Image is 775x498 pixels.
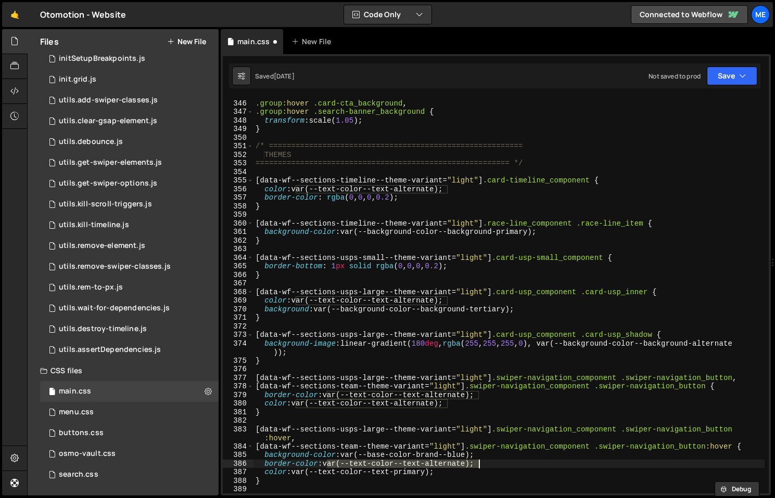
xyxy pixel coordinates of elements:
[40,235,219,256] div: 12084/30342.js
[223,185,253,194] div: 356
[274,72,295,81] div: [DATE]
[223,322,253,331] div: 372
[223,408,253,417] div: 381
[223,468,253,477] div: 387
[40,381,219,402] div: 12084/30437.css
[59,116,157,126] div: utils.clear-gsap-element.js
[40,36,59,47] h2: Files
[223,142,253,151] div: 351
[40,48,219,69] div: 12084/42241.js
[237,36,270,47] div: main.css
[223,125,253,134] div: 349
[223,425,253,442] div: 383
[631,5,748,24] a: Connected to Webflow
[344,5,431,24] button: Code Only
[40,277,219,298] div: 12084/42480.js
[40,298,219,319] div: 12084/30340.js
[59,241,145,251] div: utils.remove-element.js
[223,262,253,271] div: 365
[223,331,253,339] div: 373
[223,382,253,391] div: 378
[40,319,219,339] div: 12084/30339.js
[40,256,219,277] div: 12084/30319.js
[223,365,253,374] div: 376
[223,288,253,297] div: 368
[223,357,253,365] div: 375
[223,245,253,254] div: 363
[223,279,253,288] div: 367
[223,451,253,460] div: 385
[751,5,770,24] a: Me
[40,90,219,111] div: 12084/30318.js
[40,215,219,235] div: 12084/42257.js
[223,108,253,116] div: 347
[59,75,96,84] div: init.grid.js
[59,324,147,334] div: utils.destroy-timeline.js
[40,152,219,173] div: 12084/30320.js
[40,132,219,152] div: 12084/42569.js
[715,481,759,497] button: Debug
[59,304,170,313] div: utils.wait-for-dependencies.js
[59,387,91,396] div: main.css
[59,428,104,438] div: buttons.css
[649,72,701,81] div: Not saved to prod
[59,470,98,479] div: search.css
[223,151,253,160] div: 352
[223,374,253,383] div: 377
[40,194,219,215] div: 12084/42258.js
[223,416,253,425] div: 382
[28,360,219,381] div: CSS files
[223,296,253,305] div: 369
[40,443,219,464] div: 12084/33690.css
[59,283,123,292] div: utils.rem-to-px.js
[223,99,253,108] div: 346
[59,137,123,147] div: utils.debounce.js
[223,116,253,125] div: 348
[59,179,157,188] div: utils.get-swiper-options.js
[223,176,253,185] div: 355
[291,36,335,47] div: New File
[59,345,161,355] div: utils.assertDependencies.js
[223,485,253,494] div: 389
[223,460,253,468] div: 386
[223,228,253,237] div: 361
[59,220,129,230] div: utils.kill-timeline.js
[59,408,94,417] div: menu.css
[223,305,253,314] div: 370
[40,173,219,194] div: 12084/30338.js
[223,442,253,451] div: 384
[223,254,253,263] div: 364
[223,391,253,400] div: 379
[707,67,757,85] button: Save
[40,402,219,423] div: 12084/34370.css
[40,8,126,21] div: Otomotion - Website
[223,313,253,322] div: 371
[223,202,253,211] div: 358
[223,193,253,202] div: 357
[59,449,116,458] div: osmo-vault.css
[59,200,152,209] div: utils.kill-scroll-triggers.js
[59,96,158,105] div: utils.add-swiper-classes.js
[223,477,253,486] div: 388
[223,271,253,280] div: 366
[40,464,219,485] div: 12084/36522.css
[59,262,171,271] div: utils.remove-swiper-classes.js
[255,72,295,81] div: Saved
[59,54,145,63] div: initSetupBreakpoints.js
[223,211,253,219] div: 359
[59,158,162,167] div: utils.get-swiper-elements.js
[40,423,219,443] div: 12084/42956.css
[223,339,253,357] div: 374
[167,37,206,46] button: New File
[40,69,219,90] div: 12084/30192.js
[40,111,219,132] div: 12084/42572.js
[223,399,253,408] div: 380
[223,134,253,142] div: 350
[223,219,253,228] div: 360
[40,339,219,360] div: 12084/30341.js
[223,237,253,245] div: 362
[2,2,28,27] a: 🤙
[223,159,253,168] div: 353
[223,168,253,177] div: 354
